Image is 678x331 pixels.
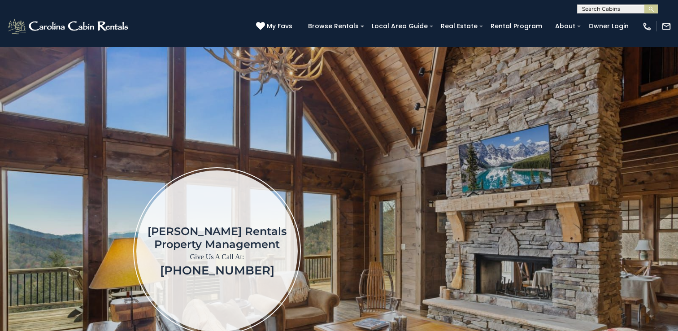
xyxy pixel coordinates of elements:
[661,22,671,31] img: mail-regular-white.png
[367,19,432,33] a: Local Area Guide
[551,19,580,33] a: About
[160,263,274,278] a: [PHONE_NUMBER]
[642,22,652,31] img: phone-regular-white.png
[256,22,295,31] a: My Favs
[486,19,547,33] a: Rental Program
[148,225,287,251] h1: [PERSON_NAME] Rentals Property Management
[267,22,292,31] span: My Favs
[7,17,131,35] img: White-1-2.png
[148,251,287,263] p: Give Us A Call At:
[584,19,633,33] a: Owner Login
[304,19,363,33] a: Browse Rentals
[436,19,482,33] a: Real Estate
